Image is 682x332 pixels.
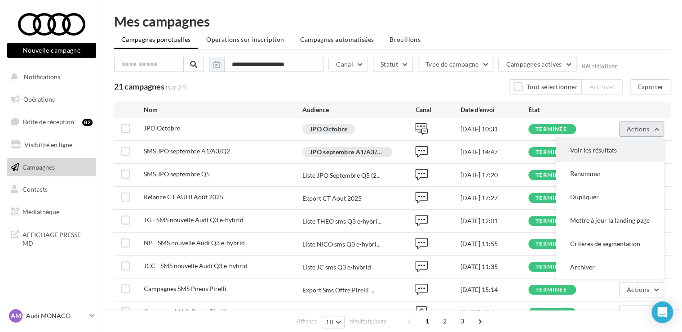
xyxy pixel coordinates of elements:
[418,57,494,72] button: Type de campagne
[26,311,86,320] p: Audi MONACO
[328,57,368,72] button: Canal
[506,60,562,68] span: Campagnes actives
[556,232,664,256] button: Critères de segmentation
[556,185,664,209] button: Dupliquer
[536,195,567,201] div: terminée
[302,217,381,226] span: Liste THEO sms Q3 e-hybri...
[22,229,93,248] span: AFFICHAGE PRESSE MD
[144,105,302,114] div: Nom
[302,309,377,318] span: Export EMAIL offre Pirell...
[556,256,664,279] button: Archiver
[536,287,567,293] div: terminée
[5,225,98,251] a: AFFICHAGE PRESSE MD
[627,286,649,293] span: Actions
[11,311,21,320] span: AM
[556,139,664,162] button: Voir les résultats
[144,216,244,224] span: TG - SMS nouvelle Audi Q3 e-hybrid
[630,79,671,94] button: Exporter
[498,57,576,72] button: Campagnes actives
[23,118,74,126] span: Boîte de réception
[114,81,164,91] span: 21 campagnes
[627,125,649,133] span: Actions
[5,112,98,131] a: Boîte de réception82
[536,241,567,247] div: terminée
[536,264,567,270] div: terminée
[22,208,59,215] span: Médiathèque
[302,263,371,272] div: Liste JC sms Q3 e-hybrid
[114,14,671,28] div: Mes campagnes
[536,172,567,178] div: terminée
[5,135,98,154] a: Visibilité en ligne
[300,36,374,43] span: Campagnes automatisées
[461,125,528,134] div: [DATE] 10:31
[322,316,345,328] button: 10
[297,317,317,326] span: Afficher
[461,308,528,317] div: [DATE] 17:51
[627,309,649,316] span: Actions
[144,239,245,247] span: NP - SMS nouvelle Audi Q3 e-hybrid
[373,57,413,72] button: Statut
[22,163,55,170] span: Campagnes
[528,105,596,114] div: État
[390,36,421,43] span: Brouillons
[461,105,528,114] div: Date d'envoi
[461,193,528,202] div: [DATE] 17:27
[536,218,567,224] div: terminée
[144,170,210,178] span: SMS JPO septembre Q5
[22,185,48,193] span: Contacts
[581,63,617,70] button: Réinitialiser
[350,317,387,326] span: résultats/page
[556,162,664,185] button: Renommer
[5,202,98,221] a: Médiathèque
[326,319,333,326] span: 10
[651,301,673,323] div: Open Intercom Messenger
[461,285,528,294] div: [DATE] 15:14
[556,209,664,232] button: Mettre à jour la landing page
[438,314,452,328] span: 2
[302,105,416,114] div: Audience
[619,121,664,137] button: Actions
[24,73,60,81] span: Notifications
[7,43,96,58] button: Nouvelle campagne
[144,262,248,269] span: JCC - SMS nouvelle Audi Q3 e-hybrid
[536,149,567,155] div: terminée
[5,67,94,86] button: Notifications
[302,194,362,203] div: Export CT Aout 2025
[461,170,528,179] div: [DATE] 17:20
[302,147,392,157] div: JPO septembre A1/A3/Q2 SMS
[461,239,528,248] div: [DATE] 11:55
[206,36,284,43] span: Operations sur inscription
[461,216,528,225] div: [DATE] 12:01
[302,171,381,180] span: Liste JPO Septembre Q5 (2...
[5,158,98,177] a: Campagnes
[23,95,55,103] span: Opérations
[415,105,461,114] div: Canal
[461,262,528,271] div: [DATE] 11:35
[7,307,96,324] a: AM Audi MONACO
[619,305,664,320] button: Actions
[619,282,664,297] button: Actions
[166,83,187,92] span: (sur 34)
[509,79,581,94] button: Tout sélectionner
[144,193,223,201] span: Relance CT AUDI Août 2025
[5,180,98,199] a: Contacts
[82,119,93,126] div: 82
[420,314,434,328] span: 1
[144,308,227,315] span: Campagne MAIL Pneus Pirelli
[455,314,469,328] span: 3
[302,286,374,295] span: Export Sms Offre Pirelli ...
[24,141,72,148] span: Visibilité en ligne
[581,79,623,94] button: Archiver
[536,126,567,132] div: terminée
[144,124,180,132] span: JPO Octobre
[144,147,230,155] span: SMS JPO septembre A1/A3/Q2
[302,124,355,134] div: JPO Octobre
[461,148,528,157] div: [DATE] 14:47
[302,240,381,249] span: Liste NICO sms Q3 e-hybri...
[144,285,226,292] span: Campagnes SMS Pneus Pirelli
[5,90,98,109] a: Opérations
